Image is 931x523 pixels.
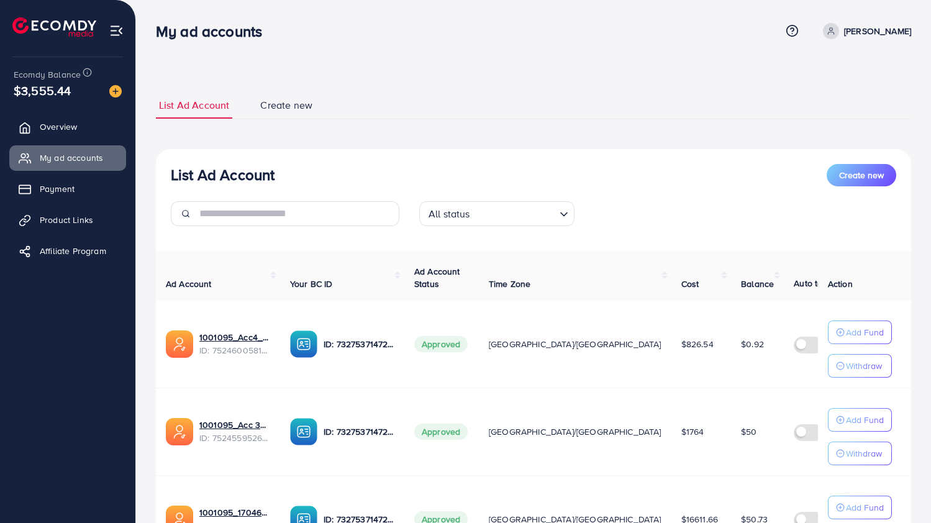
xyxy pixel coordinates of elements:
span: Affiliate Program [40,245,106,257]
button: Add Fund [828,496,892,519]
input: Search for option [474,202,555,223]
a: [PERSON_NAME] [818,23,911,39]
p: ID: 7327537147282571265 [324,337,394,352]
span: $0.92 [741,338,764,350]
button: Create new [827,164,896,186]
a: 1001095_1704607619722 [199,506,270,519]
span: Ecomdy Balance [14,68,81,81]
img: ic-ba-acc.ded83a64.svg [290,418,317,445]
a: Overview [9,114,126,139]
span: $1764 [681,425,704,438]
span: My ad accounts [40,152,103,164]
h3: My ad accounts [156,22,272,40]
a: Affiliate Program [9,239,126,263]
span: Create new [839,169,884,181]
span: All status [426,205,473,223]
a: Payment [9,176,126,201]
span: $50 [741,425,756,438]
img: ic-ads-acc.e4c84228.svg [166,418,193,445]
img: ic-ads-acc.e4c84228.svg [166,330,193,358]
span: Ad Account [166,278,212,290]
span: [GEOGRAPHIC_DATA]/[GEOGRAPHIC_DATA] [489,425,661,438]
span: Payment [40,183,75,195]
p: Add Fund [846,412,884,427]
button: Add Fund [828,408,892,432]
p: ID: 7327537147282571265 [324,424,394,439]
span: ID: 7524600581361696769 [199,344,270,357]
p: Add Fund [846,325,884,340]
img: logo [12,17,96,37]
span: Cost [681,278,699,290]
a: 1001095_Acc 3_1751948238983 [199,419,270,431]
span: Product Links [40,214,93,226]
span: List Ad Account [159,98,229,112]
span: Approved [414,424,468,440]
div: <span class='underline'>1001095_Acc4_1751957612300</span></br>7524600581361696769 [199,331,270,357]
span: Ad Account Status [414,265,460,290]
span: Balance [741,278,774,290]
button: Withdraw [828,354,892,378]
span: Action [828,278,853,290]
img: menu [109,24,124,38]
span: Overview [40,121,77,133]
p: Withdraw [846,446,882,461]
button: Add Fund [828,321,892,344]
button: Withdraw [828,442,892,465]
a: Product Links [9,207,126,232]
span: Approved [414,336,468,352]
h3: List Ad Account [171,166,275,184]
p: Withdraw [846,358,882,373]
p: Auto top-up [794,276,840,291]
a: 1001095_Acc4_1751957612300 [199,331,270,343]
img: image [109,85,122,98]
span: $826.54 [681,338,714,350]
span: [GEOGRAPHIC_DATA]/[GEOGRAPHIC_DATA] [489,338,661,350]
div: <span class='underline'>1001095_Acc 3_1751948238983</span></br>7524559526306070535 [199,419,270,444]
p: Add Fund [846,500,884,515]
span: Create new [260,98,312,112]
span: ID: 7524559526306070535 [199,432,270,444]
div: Search for option [419,201,574,226]
img: ic-ba-acc.ded83a64.svg [290,330,317,358]
span: $3,555.44 [14,81,71,99]
span: Your BC ID [290,278,333,290]
span: Time Zone [489,278,530,290]
p: [PERSON_NAME] [844,24,911,39]
a: My ad accounts [9,145,126,170]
